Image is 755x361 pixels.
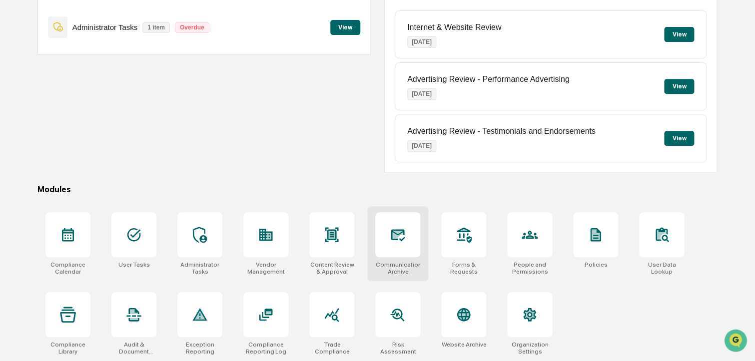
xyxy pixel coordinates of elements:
[309,341,354,355] div: Trade Compliance
[45,261,90,275] div: Compliance Calendar
[34,76,164,86] div: Start new chat
[10,146,18,154] div: 🔎
[507,261,552,275] div: People and Permissions
[723,328,750,355] iframe: Open customer support
[584,261,607,268] div: Policies
[175,22,209,33] p: Overdue
[118,261,150,268] div: User Tasks
[82,126,124,136] span: Attestations
[664,79,694,94] button: View
[375,341,420,355] div: Risk Assessment
[243,261,288,275] div: Vendor Management
[407,23,501,32] p: Internet & Website Review
[330,20,360,35] button: View
[6,141,67,159] a: 🔎Data Lookup
[99,169,121,177] span: Pylon
[20,126,64,136] span: Preclearance
[664,131,694,146] button: View
[330,22,360,31] a: View
[72,127,80,135] div: 🗄️
[177,261,222,275] div: Administrator Tasks
[664,27,694,42] button: View
[37,185,717,194] div: Modules
[20,145,63,155] span: Data Lookup
[177,341,222,355] div: Exception Reporting
[10,127,18,135] div: 🖐️
[34,86,126,94] div: We're available if you need us!
[6,122,68,140] a: 🖐️Preclearance
[441,341,486,348] div: Website Archive
[45,341,90,355] div: Compliance Library
[111,341,156,355] div: Audit & Document Logs
[407,75,570,84] p: Advertising Review - Performance Advertising
[407,88,436,100] p: [DATE]
[72,23,138,31] p: Administrator Tasks
[26,45,165,56] input: Clear
[10,76,28,94] img: 1746055101610-c473b297-6a78-478c-a979-82029cc54cd1
[507,341,552,355] div: Organization Settings
[407,36,436,48] p: [DATE]
[10,21,182,37] p: How can we help?
[142,22,170,33] p: 1 item
[441,261,486,275] div: Forms & Requests
[243,341,288,355] div: Compliance Reporting Log
[407,140,436,152] p: [DATE]
[639,261,684,275] div: User Data Lookup
[375,261,420,275] div: Communications Archive
[170,79,182,91] button: Start new chat
[407,127,596,136] p: Advertising Review - Testimonials and Endorsements
[68,122,128,140] a: 🗄️Attestations
[70,169,121,177] a: Powered byPylon
[309,261,354,275] div: Content Review & Approval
